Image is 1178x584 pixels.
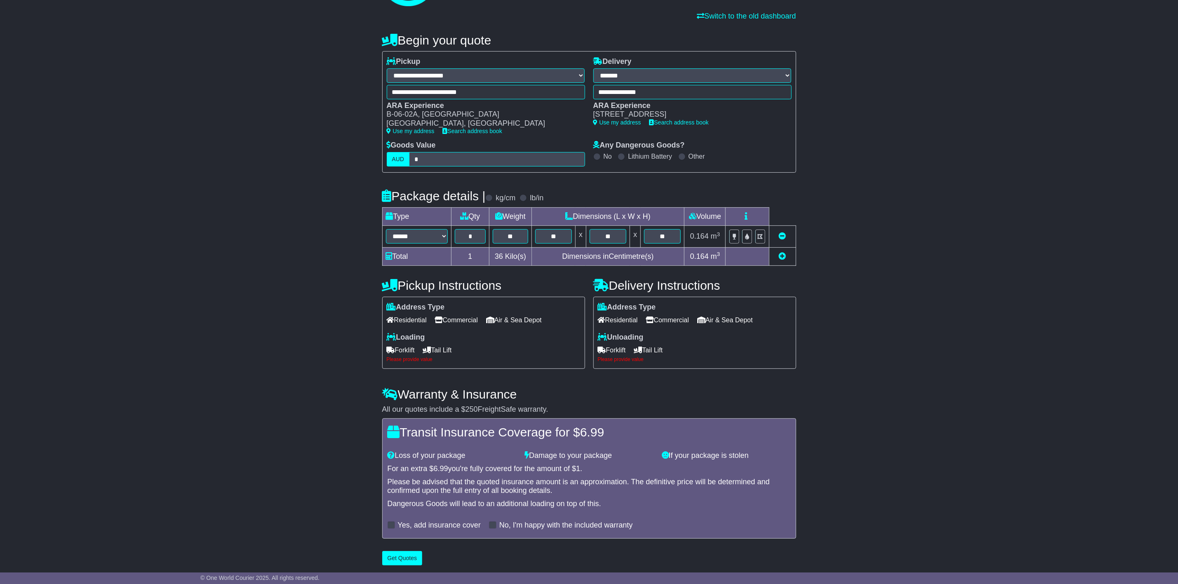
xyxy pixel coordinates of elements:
[382,247,451,265] td: Total
[711,232,720,240] span: m
[598,303,656,312] label: Address Type
[387,119,577,128] div: [GEOGRAPHIC_DATA], [GEOGRAPHIC_DATA]
[690,252,709,260] span: 0.164
[634,344,663,356] span: Tail Lift
[717,251,720,257] sup: 3
[575,225,586,247] td: x
[387,141,436,150] label: Goods Value
[593,110,783,119] div: [STREET_ADDRESS]
[387,152,410,167] label: AUD
[530,194,543,203] label: lb/in
[697,314,753,326] span: Air & Sea Depot
[451,207,489,225] td: Qty
[387,303,445,312] label: Address Type
[779,252,786,260] a: Add new item
[604,152,612,160] label: No
[387,128,435,134] a: Use my address
[779,232,786,240] a: Remove this item
[383,451,521,460] div: Loss of your package
[576,464,580,473] span: 1
[593,119,641,126] a: Use my address
[423,344,452,356] span: Tail Lift
[531,207,684,225] td: Dimensions (L x W x H)
[443,128,502,134] a: Search address book
[200,575,320,581] span: © One World Courier 2025. All rights reserved.
[388,425,791,439] h4: Transit Insurance Coverage for $
[387,110,577,119] div: B-06-02A, [GEOGRAPHIC_DATA]
[489,207,532,225] td: Weight
[466,405,478,413] span: 250
[382,405,796,414] div: All our quotes include a $ FreightSafe warranty.
[598,344,626,356] span: Forklift
[598,314,638,326] span: Residential
[387,57,421,66] label: Pickup
[628,152,672,160] label: Lithium Battery
[690,232,709,240] span: 0.164
[593,141,685,150] label: Any Dangerous Goods?
[388,464,791,474] div: For an extra $ you're fully covered for the amount of $ .
[593,279,796,292] h4: Delivery Instructions
[382,207,451,225] td: Type
[382,189,486,203] h4: Package details |
[382,387,796,401] h4: Warranty & Insurance
[388,500,791,509] div: Dangerous Goods will lead to an additional loading on top of this.
[630,225,641,247] td: x
[387,333,425,342] label: Loading
[387,344,415,356] span: Forklift
[435,314,478,326] span: Commercial
[593,101,783,110] div: ARA Experience
[387,101,577,110] div: ARA Experience
[451,247,489,265] td: 1
[382,551,423,565] button: Get Quotes
[387,314,427,326] span: Residential
[388,478,791,495] div: Please be advised that the quoted insurance amount is an approximation. The definitive price will...
[711,252,720,260] span: m
[598,333,644,342] label: Unloading
[593,57,632,66] label: Delivery
[382,279,585,292] h4: Pickup Instructions
[495,252,503,260] span: 36
[496,194,515,203] label: kg/cm
[434,464,448,473] span: 6.99
[499,521,633,530] label: No, I'm happy with the included warranty
[489,247,532,265] td: Kilo(s)
[684,207,726,225] td: Volume
[649,119,709,126] a: Search address book
[717,231,720,237] sup: 3
[598,356,792,362] div: Please provide value
[398,521,481,530] label: Yes, add insurance cover
[520,451,658,460] div: Damage to your package
[658,451,795,460] div: If your package is stolen
[697,12,796,20] a: Switch to the old dashboard
[486,314,542,326] span: Air & Sea Depot
[689,152,705,160] label: Other
[580,425,604,439] span: 6.99
[531,247,684,265] td: Dimensions in Centimetre(s)
[387,356,581,362] div: Please provide value
[382,33,796,47] h4: Begin your quote
[646,314,689,326] span: Commercial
